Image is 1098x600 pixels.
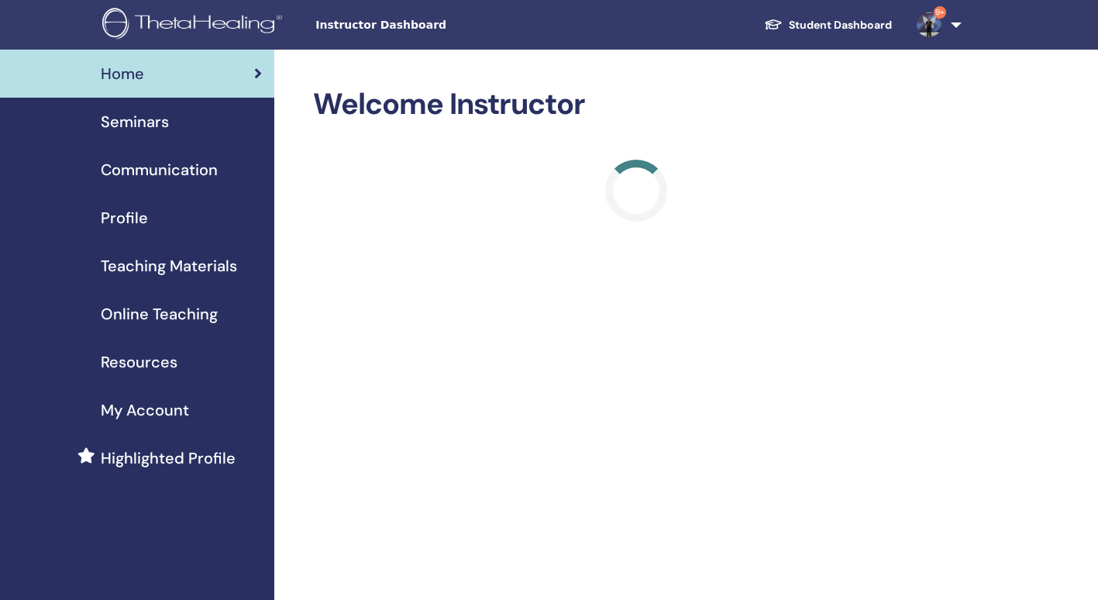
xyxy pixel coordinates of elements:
[101,302,218,326] span: Online Teaching
[101,206,148,229] span: Profile
[764,18,783,31] img: graduation-cap-white.svg
[101,110,169,133] span: Seminars
[101,158,218,181] span: Communication
[315,17,548,33] span: Instructor Dashboard
[102,8,287,43] img: logo.png
[917,12,941,37] img: default.jpg
[934,6,946,19] span: 9+
[101,447,236,470] span: Highlighted Profile
[101,398,189,422] span: My Account
[752,11,904,40] a: Student Dashboard
[101,254,237,278] span: Teaching Materials
[101,62,144,85] span: Home
[313,87,959,122] h2: Welcome Instructor
[101,350,177,374] span: Resources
